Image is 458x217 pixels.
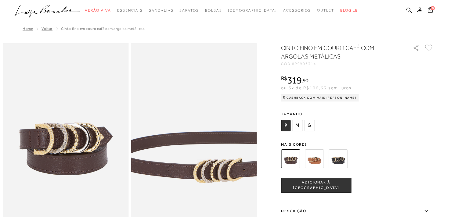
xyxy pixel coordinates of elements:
span: Verão Viva [85,8,111,12]
span: G [304,120,315,131]
button: 0 [426,7,435,15]
a: noSubCategoriesText [317,5,334,16]
img: CINTO FINO EM COURO CAFÉ COM ARGOLAS METÁLICAS [281,149,300,168]
a: noSubCategoriesText [149,5,173,16]
a: noSubCategoriesText [117,5,143,16]
span: 319 [287,75,301,86]
span: CINTO FINO EM COURO CAFÉ COM ARGOLAS METÁLICAS [61,27,145,31]
i: R$ [281,76,287,81]
h1: CINTO FINO EM COURO CAFÉ COM ARGOLAS METÁLICAS [281,44,395,61]
a: Voltar [41,27,52,31]
i: , [301,78,308,83]
span: 0 [431,6,435,10]
span: Essenciais [117,8,143,12]
span: Tamanho [281,109,316,119]
span: [DEMOGRAPHIC_DATA] [228,8,277,12]
a: noSubCategoriesText [179,5,199,16]
span: 90 [303,77,308,84]
a: noSubCategoriesText [283,5,311,16]
span: ou 3x de R$106,63 sem juros [281,85,352,90]
div: Cashback com Mais [PERSON_NAME] [281,94,359,101]
span: Sapatos [179,8,199,12]
img: CINTO FINO EM COURO PRETO COM ARGOLAS METÁLICAS [329,149,348,168]
span: Mais cores [281,143,434,146]
a: noSubCategoriesText [228,5,277,16]
a: BLOG LB [340,5,358,16]
img: CINTO FINO EM COURO CARAMELO COM ARGOLAS METÁLICAS [305,149,324,168]
span: 899903314 [292,62,316,66]
span: ADICIONAR À [GEOGRAPHIC_DATA] [281,180,351,190]
span: Outlet [317,8,334,12]
button: ADICIONAR À [GEOGRAPHIC_DATA] [281,178,351,193]
span: Acessórios [283,8,311,12]
a: Home [23,27,33,31]
span: M [292,120,303,131]
span: BLOG LB [340,8,358,12]
span: P [281,120,290,131]
a: noSubCategoriesText [85,5,111,16]
span: Sandálias [149,8,173,12]
a: noSubCategoriesText [205,5,222,16]
div: CÓD: [281,62,403,66]
span: Bolsas [205,8,222,12]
